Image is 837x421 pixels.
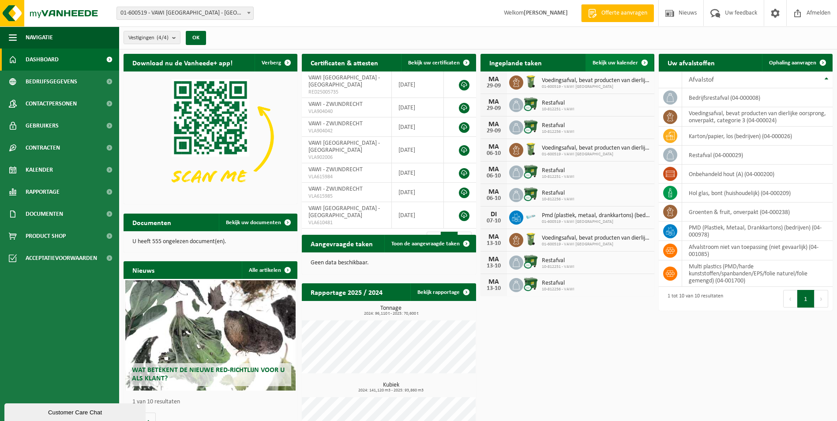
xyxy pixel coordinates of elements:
[262,60,281,66] span: Verberg
[523,164,538,179] img: WB-1100-CU
[308,120,363,127] span: VAWI - ZWIJNDRECHT
[242,261,297,279] a: Alle artikelen
[302,283,391,301] h2: Rapportage 2025 / 2024
[586,54,653,71] a: Bekijk uw kalender
[542,167,574,174] span: Restafval
[124,54,241,71] h2: Download nu de Vanheede+ app!
[523,277,538,292] img: WB-1100-CU
[124,31,180,44] button: Vestigingen(4/4)
[408,60,460,66] span: Bekijk uw certificaten
[689,76,714,83] span: Afvalstof
[186,31,206,45] button: OK
[128,31,169,45] span: Vestigingen
[308,173,385,180] span: VLA615984
[392,202,444,229] td: [DATE]
[124,261,163,278] h2: Nieuws
[26,203,63,225] span: Documenten
[392,117,444,137] td: [DATE]
[485,233,503,241] div: MA
[523,119,538,134] img: WB-1100-CU
[783,290,797,308] button: Previous
[542,287,574,292] span: 10-812256 - VAWI
[132,399,293,405] p: 1 van 10 resultaten
[542,219,650,225] span: 01-600519 - VAWI [GEOGRAPHIC_DATA]
[26,115,59,137] span: Gebruikers
[593,60,638,66] span: Bekijk uw kalender
[391,241,460,247] span: Toon de aangevraagde taken
[485,263,503,269] div: 13-10
[485,143,503,150] div: MA
[485,188,503,195] div: MA
[542,107,574,112] span: 10-812251 - VAWI
[308,193,385,200] span: VLA615985
[480,54,551,71] h2: Ingeplande taken
[663,289,723,308] div: 1 tot 10 van 10 resultaten
[581,4,654,22] a: Offerte aanvragen
[226,220,281,226] span: Bekijk uw documenten
[542,235,650,242] span: Voedingsafval, bevat producten van dierlijke oorsprong, onverpakt, categorie 3
[306,382,476,393] h3: Kubiek
[306,388,476,393] span: 2024: 141,120 m3 - 2025: 93,860 m3
[762,54,832,71] a: Ophaling aanvragen
[401,54,475,71] a: Bekijk uw certificaten
[124,214,180,231] h2: Documenten
[682,146,833,165] td: restafval (04-000029)
[308,219,385,226] span: VLA610481
[392,71,444,98] td: [DATE]
[26,49,59,71] span: Dashboard
[485,166,503,173] div: MA
[542,129,574,135] span: 10-812256 - VAWI
[682,222,833,241] td: PMD (Plastiek, Metaal, Drankkartons) (bedrijven) (04-000978)
[682,127,833,146] td: karton/papier, los (bedrijven) (04-000026)
[682,165,833,184] td: onbehandeld hout (A) (04-000200)
[124,71,297,202] img: Download de VHEPlus App
[542,280,574,287] span: Restafval
[26,93,77,115] span: Contactpersonen
[485,211,503,218] div: DI
[26,71,77,93] span: Bedrijfsgegevens
[682,184,833,203] td: hol glas, bont (huishoudelijk) (04-000209)
[485,105,503,112] div: 29-09
[542,84,650,90] span: 01-600519 - VAWI [GEOGRAPHIC_DATA]
[485,121,503,128] div: MA
[308,186,363,192] span: VAWI - ZWIJNDRECHT
[523,142,538,157] img: WB-0140-HPE-GN-50
[485,278,503,286] div: MA
[769,60,816,66] span: Ophaling aanvragen
[542,145,650,152] span: Voedingsafval, bevat producten van dierlijke oorsprong, onverpakt, categorie 3
[308,205,380,219] span: VAWI [GEOGRAPHIC_DATA] - [GEOGRAPHIC_DATA]
[392,183,444,202] td: [DATE]
[485,83,503,89] div: 29-09
[682,241,833,260] td: afvalstroom niet van toepassing (niet gevaarlijk) (04-001085)
[26,247,97,269] span: Acceptatievoorwaarden
[542,257,574,264] span: Restafval
[308,89,385,96] span: RED25005735
[485,150,503,157] div: 06-10
[682,203,833,222] td: groenten & fruit, onverpakt (04-000238)
[308,140,380,154] span: VAWI [GEOGRAPHIC_DATA] - [GEOGRAPHIC_DATA]
[542,77,650,84] span: Voedingsafval, bevat producten van dierlijke oorsprong, onverpakt, categorie 3
[116,7,254,20] span: 01-600519 - VAWI NV - ANTWERPEN
[255,54,297,71] button: Verberg
[485,286,503,292] div: 13-10
[384,235,475,252] a: Toon de aangevraagde taken
[542,152,650,157] span: 01-600519 - VAWI [GEOGRAPHIC_DATA]
[542,264,574,270] span: 10-812251 - VAWI
[523,254,538,269] img: WB-1100-CU
[542,190,574,197] span: Restafval
[392,163,444,183] td: [DATE]
[797,290,814,308] button: 1
[26,225,66,247] span: Product Shop
[542,174,574,180] span: 10-812251 - VAWI
[542,100,574,107] span: Restafval
[542,197,574,202] span: 10-812256 - VAWI
[485,218,503,224] div: 07-10
[485,98,503,105] div: MA
[132,367,285,382] span: Wat betekent de nieuwe RED-richtlijn voor u als klant?
[308,166,363,173] span: VAWI - ZWIJNDRECHT
[308,75,380,88] span: VAWI [GEOGRAPHIC_DATA] - [GEOGRAPHIC_DATA]
[26,181,60,203] span: Rapportage
[157,35,169,41] count: (4/4)
[26,26,53,49] span: Navigatie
